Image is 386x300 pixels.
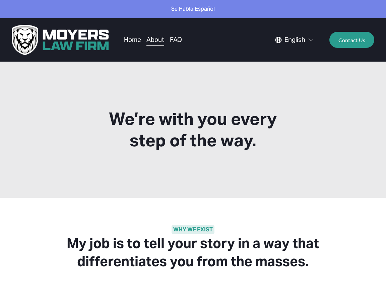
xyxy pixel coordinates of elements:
[102,108,283,151] h1: We’re with you every step of the way.
[124,34,141,47] a: Home
[284,34,305,46] span: English
[57,234,329,270] h2: My job is to tell your story in a way that differentiates you from the masses.
[16,4,370,14] p: Se Habla Español
[146,34,164,47] a: About
[12,25,109,55] img: Moyers Law Firm | Everyone Matters. Everyone Counts.
[275,34,314,47] div: language picker
[170,34,182,47] a: FAQ
[329,32,375,48] a: Contact Us
[172,225,214,234] strong: WHY WE EXIST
